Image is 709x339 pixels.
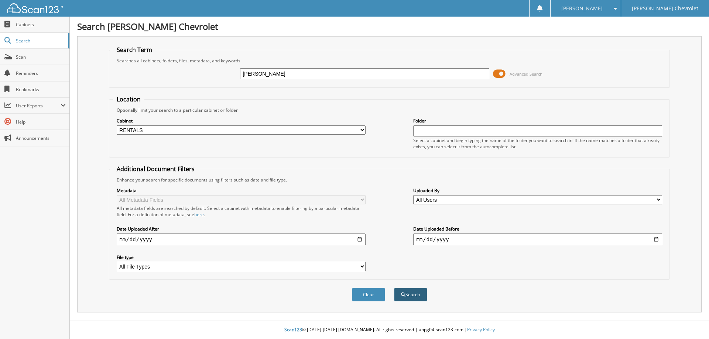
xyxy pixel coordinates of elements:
[7,3,63,13] img: scan123-logo-white.svg
[117,205,366,218] div: All metadata fields are searched by default. Select a cabinet with metadata to enable filtering b...
[113,95,144,103] legend: Location
[117,118,366,124] label: Cabinet
[113,107,666,113] div: Optionally limit your search to a particular cabinet or folder
[113,177,666,183] div: Enhance your search for specific documents using filters such as date and file type.
[16,38,65,44] span: Search
[16,86,66,93] span: Bookmarks
[117,226,366,232] label: Date Uploaded After
[113,46,156,54] legend: Search Term
[413,118,662,124] label: Folder
[16,70,66,76] span: Reminders
[16,54,66,60] span: Scan
[16,135,66,141] span: Announcements
[117,187,366,194] label: Metadata
[194,211,204,218] a: here
[413,187,662,194] label: Uploaded By
[117,254,366,260] label: File type
[467,326,495,333] a: Privacy Policy
[77,20,702,32] h1: Search [PERSON_NAME] Chevrolet
[113,165,198,173] legend: Additional Document Filters
[117,234,366,245] input: start
[413,137,662,150] div: Select a cabinet and begin typing the name of the folder you want to search in. If the name match...
[284,326,302,333] span: Scan123
[352,288,385,301] button: Clear
[394,288,427,301] button: Search
[413,234,662,245] input: end
[113,58,666,64] div: Searches all cabinets, folders, files, metadata, and keywords
[672,304,709,339] iframe: Chat Widget
[510,71,542,77] span: Advanced Search
[632,6,698,11] span: [PERSON_NAME] Chevrolet
[413,226,662,232] label: Date Uploaded Before
[16,21,66,28] span: Cabinets
[70,321,709,339] div: © [DATE]-[DATE] [DOMAIN_NAME]. All rights reserved | appg04-scan123-com |
[16,103,61,109] span: User Reports
[16,119,66,125] span: Help
[561,6,603,11] span: [PERSON_NAME]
